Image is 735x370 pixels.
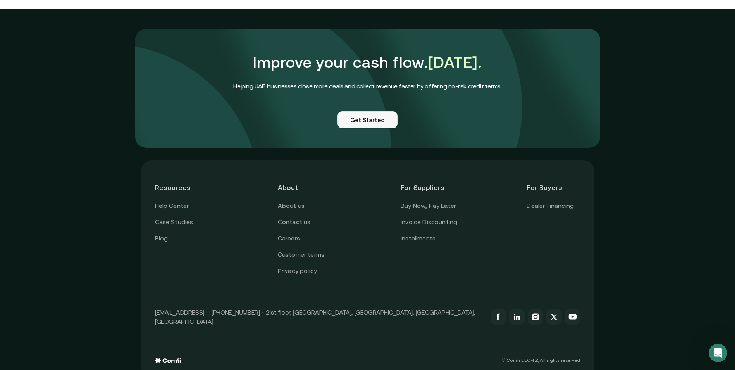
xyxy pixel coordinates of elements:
[527,201,574,211] a: Dealer Financing
[401,174,457,201] header: For Suppliers
[278,217,311,227] a: Contact us
[278,233,300,244] a: Careers
[135,29,600,148] img: comfi
[502,358,580,363] p: © Comfi L.L.C-FZ, All rights reserved
[233,48,501,76] h1: Improve your cash flow.
[155,308,483,326] p: [EMAIL_ADDRESS] · [PHONE_NUMBER] · 21st floor, [GEOGRAPHIC_DATA], [GEOGRAPHIC_DATA], [GEOGRAPHIC_...
[233,81,501,91] h4: Helping UAE businesses close more deals and collect revenue faster by offering no-risk credit terms.
[155,233,168,244] a: Blog
[278,266,317,276] a: Privacy policy
[428,54,482,71] span: [DATE].
[155,217,193,227] a: Case Studies
[401,217,457,227] a: Invoice Discounting
[401,233,435,244] a: Installments
[278,250,324,260] a: Customer terms
[709,344,727,362] iframe: Intercom live chat
[337,111,398,128] a: Get Started
[155,201,189,211] a: Help Center
[155,358,181,364] img: comfi logo
[155,174,208,201] header: Resources
[401,201,456,211] a: Buy Now, Pay Later
[278,174,331,201] header: About
[278,201,305,211] a: About us
[527,174,580,201] header: For Buyers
